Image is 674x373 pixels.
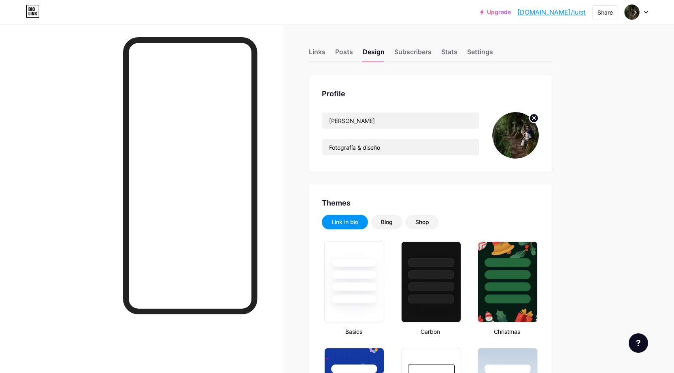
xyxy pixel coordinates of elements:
[467,47,493,61] div: Settings
[480,9,511,15] a: Upgrade
[517,7,586,17] a: [DOMAIN_NAME]/luist
[624,4,640,20] img: Luis Torres
[322,139,479,155] input: Bio
[394,47,432,61] div: Subscribers
[322,112,479,129] input: Name
[441,47,457,61] div: Stats
[322,197,539,208] div: Themes
[332,218,358,226] div: Link in bio
[492,112,539,159] img: Luis Torres
[335,47,353,61] div: Posts
[415,218,429,226] div: Shop
[322,327,385,336] div: Basics
[399,327,462,336] div: Carbon
[309,47,325,61] div: Links
[475,327,539,336] div: Christmas
[322,88,539,99] div: Profile
[381,218,393,226] div: Blog
[597,8,613,17] div: Share
[363,47,385,61] div: Design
